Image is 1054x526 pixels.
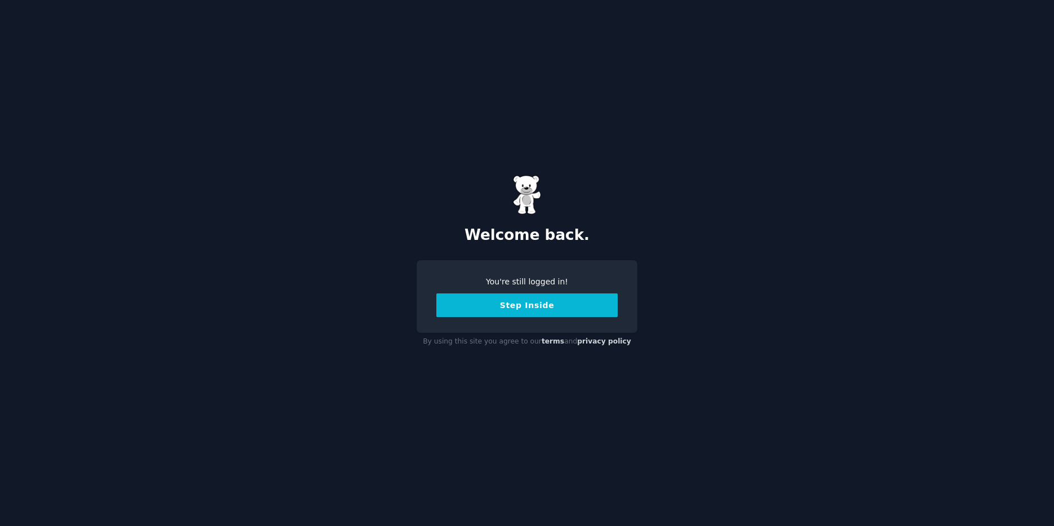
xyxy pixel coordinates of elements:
h2: Welcome back. [417,226,637,244]
img: Gummy Bear [513,175,541,215]
div: You're still logged in! [436,276,618,288]
div: By using this site you agree to our and [417,333,637,351]
a: privacy policy [577,337,631,345]
a: Step Inside [436,301,618,310]
button: Step Inside [436,293,618,317]
a: terms [542,337,564,345]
